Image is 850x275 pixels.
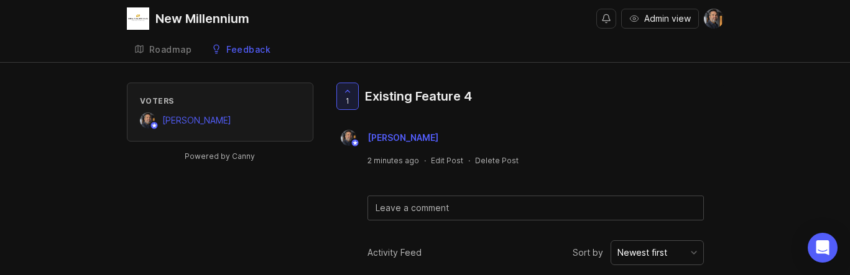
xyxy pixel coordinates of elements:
[424,155,426,166] div: ·
[149,45,192,54] div: Roadmap
[333,130,448,146] a: Dave Hoffman[PERSON_NAME]
[468,155,470,166] div: ·
[367,246,422,259] div: Activity Feed
[573,246,603,259] span: Sort by
[350,138,359,148] img: member badge
[336,83,359,110] button: 1
[140,112,231,128] a: Dave Hoffman[PERSON_NAME]
[808,233,838,263] div: Open Intercom Messenger
[617,246,667,259] div: Newest first
[183,149,257,163] a: Powered by Canny
[365,88,472,105] div: Existing Feature 4
[346,96,349,106] span: 1
[644,12,691,25] span: Admin view
[149,121,159,130] img: member badge
[162,115,231,125] span: [PERSON_NAME]
[431,155,463,166] div: Edit Post
[704,9,724,29] img: Dave Hoffman
[621,9,699,29] button: Admin view
[367,132,438,143] span: [PERSON_NAME]
[140,112,156,128] img: Dave Hoffman
[341,130,357,146] img: Dave Hoffman
[155,12,249,25] div: New Millennium
[475,155,519,166] div: Delete Post
[127,7,149,30] img: New Millennium logo
[367,155,419,166] a: 2 minutes ago
[204,37,278,63] a: Feedback
[140,96,300,106] div: Voters
[226,45,270,54] div: Feedback
[127,37,200,63] a: Roadmap
[596,9,616,29] button: Notifications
